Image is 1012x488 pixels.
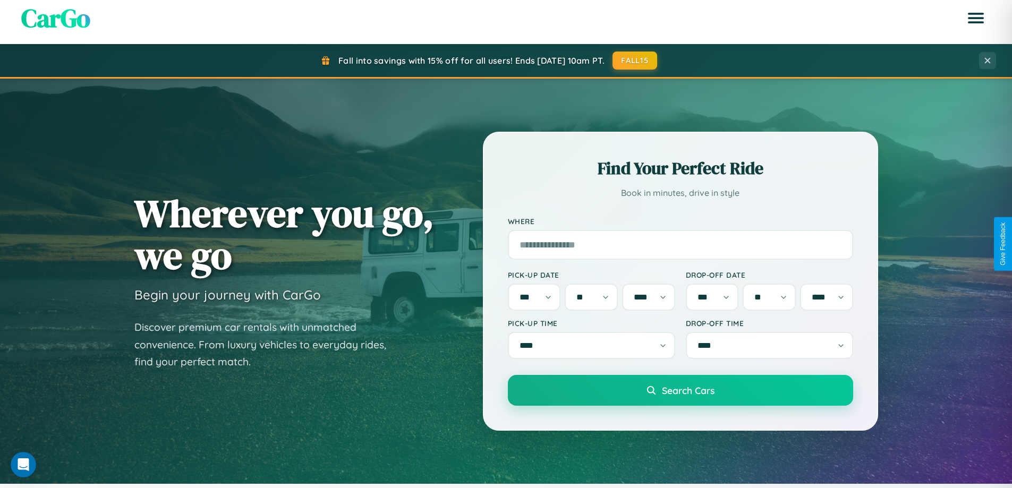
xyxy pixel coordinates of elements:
[686,319,853,328] label: Drop-off Time
[961,3,991,33] button: Open menu
[21,1,90,36] span: CarGo
[134,319,400,371] p: Discover premium car rentals with unmatched convenience. From luxury vehicles to everyday rides, ...
[508,270,675,279] label: Pick-up Date
[613,52,657,70] button: FALL15
[686,270,853,279] label: Drop-off Date
[338,55,605,66] span: Fall into savings with 15% off for all users! Ends [DATE] 10am PT.
[134,192,434,276] h1: Wherever you go, we go
[508,375,853,406] button: Search Cars
[999,222,1007,266] div: Give Feedback
[662,384,715,396] span: Search Cars
[11,452,36,477] iframe: Intercom live chat
[508,217,853,226] label: Where
[508,157,853,180] h2: Find Your Perfect Ride
[508,185,853,201] p: Book in minutes, drive in style
[134,287,321,303] h3: Begin your journey with CarGo
[508,319,675,328] label: Pick-up Time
